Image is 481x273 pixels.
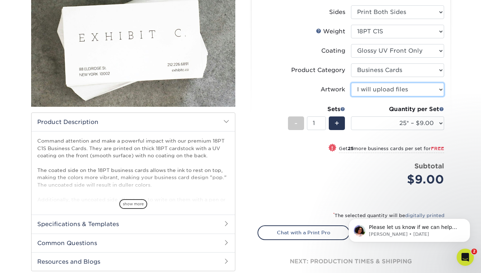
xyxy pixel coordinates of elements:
small: Get more business cards per set for [339,146,444,153]
span: FREE [431,146,444,151]
span: + [335,118,339,129]
strong: Subtotal [414,162,444,170]
h2: Product Description [32,113,235,131]
div: Quantity per Set [351,105,444,114]
div: Artwork [321,85,345,94]
h2: Common Questions [32,234,235,252]
span: show more [119,199,147,209]
p: Command attention and make a powerful impact with our premium 18PT C1S Business Cards. They are p... [37,137,229,239]
h2: Specifications & Templates [32,215,235,233]
iframe: Intercom notifications message [338,203,481,254]
div: Sets [288,105,345,114]
iframe: Intercom live chat [457,249,474,266]
div: Coating [321,47,345,55]
div: Product Category [291,66,345,75]
div: $9.00 [356,171,444,188]
span: 2 [471,249,477,254]
div: Weight [316,27,345,36]
h2: Resources and Blogs [32,252,235,271]
small: The selected quantity will be [333,213,444,218]
div: Sides [329,8,345,16]
span: - [294,118,298,129]
a: Chat with a Print Pro [258,225,350,240]
strong: 25 [348,146,353,151]
span: ! [331,144,333,152]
